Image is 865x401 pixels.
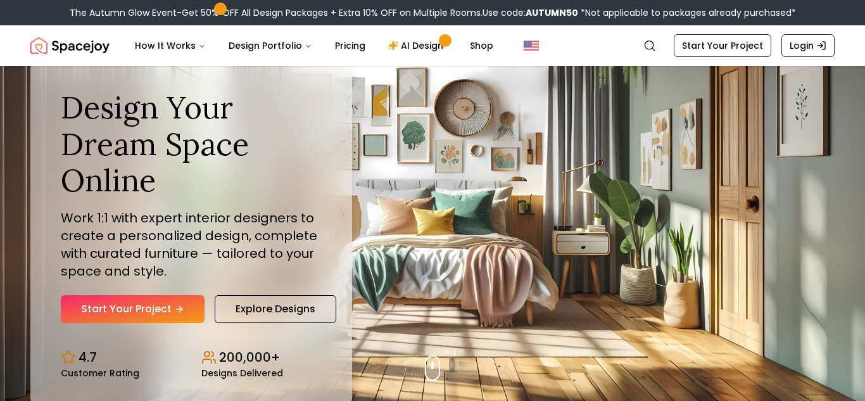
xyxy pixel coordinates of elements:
div: The Autumn Glow Event-Get 50% OFF All Design Packages + Extra 10% OFF on Multiple Rooms. [70,6,796,19]
img: United States [524,38,539,53]
small: Designs Delivered [201,369,283,378]
a: Spacejoy [30,33,110,58]
img: Spacejoy Logo [30,33,110,58]
nav: Global [30,25,835,66]
button: How It Works [125,33,216,58]
span: *Not applicable to packages already purchased* [578,6,796,19]
p: Work 1:1 with expert interior designers to create a personalized design, complete with curated fu... [61,209,322,280]
b: AUTUMN50 [526,6,578,19]
h1: Design Your Dream Space Online [61,89,322,199]
p: 200,000+ [219,348,280,366]
a: Start Your Project [61,295,205,323]
a: Pricing [325,33,376,58]
div: Design stats [61,338,322,378]
a: AI Design [378,33,457,58]
span: Use code: [483,6,578,19]
a: Start Your Project [674,34,771,57]
a: Explore Designs [215,295,336,323]
nav: Main [125,33,503,58]
p: 4.7 [79,348,97,366]
a: Login [781,34,835,57]
button: Design Portfolio [218,33,322,58]
a: Shop [460,33,503,58]
small: Customer Rating [61,369,139,378]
